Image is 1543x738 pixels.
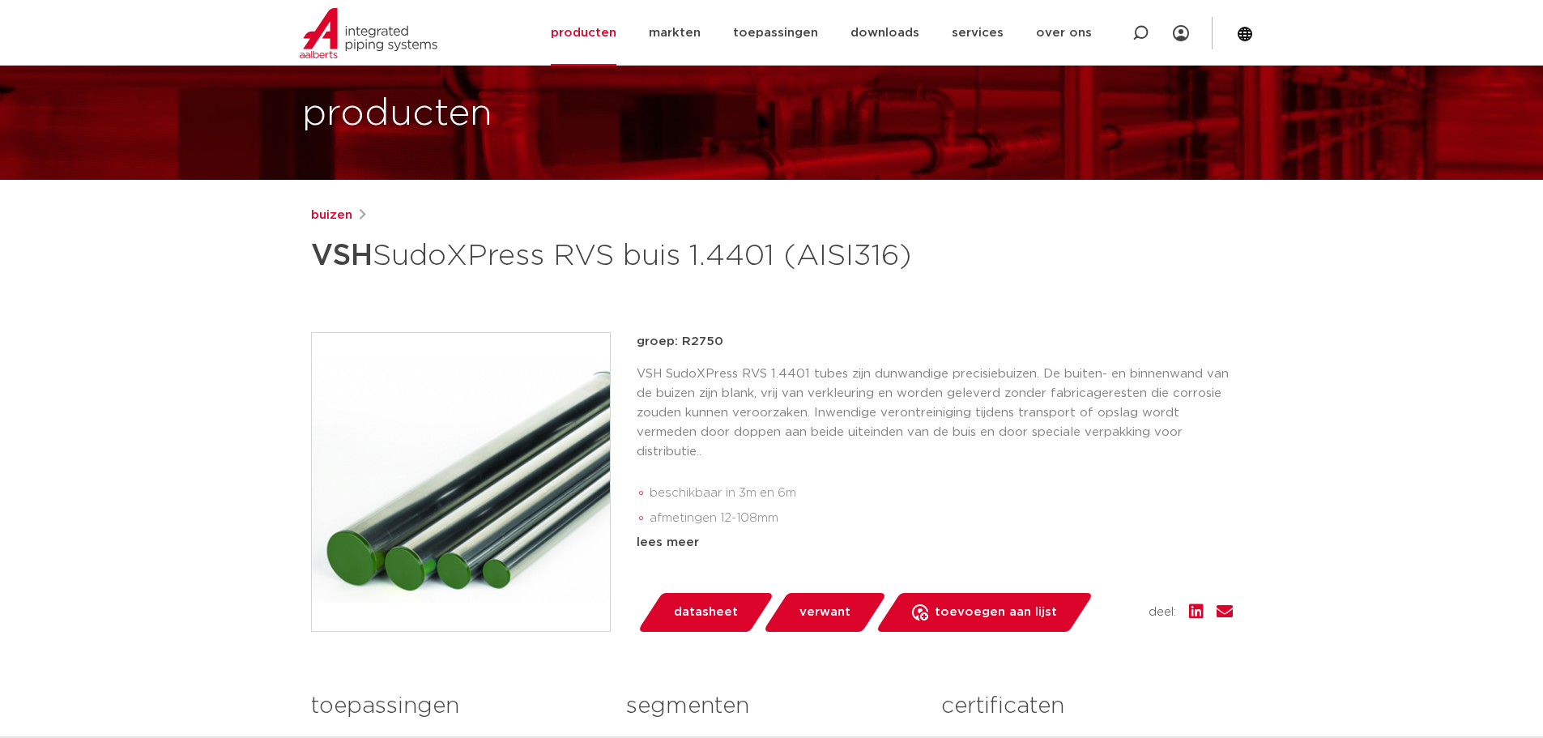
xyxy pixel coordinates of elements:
[935,599,1057,625] span: toevoegen aan lijst
[302,88,492,140] h1: producten
[626,690,917,723] h3: segmenten
[637,533,1233,552] div: lees meer
[311,206,352,225] a: buizen
[637,332,1233,352] p: groep: R2750
[674,599,738,625] span: datasheet
[941,690,1232,723] h3: certificaten
[762,593,887,632] a: verwant
[311,241,373,271] strong: VSH
[311,690,602,723] h3: toepassingen
[650,480,1233,506] li: beschikbaar in 3m en 6m
[311,232,919,280] h1: SudoXPress RVS buis 1.4401 (AISI316)
[637,365,1233,462] p: VSH SudoXPress RVS 1.4401 tubes zijn dunwandige precisiebuizen. De buiten- en binnenwand van de b...
[312,333,610,631] img: Product Image for VSH SudoXPress RVS buis 1.4401 (AISI316)
[637,593,774,632] a: datasheet
[1149,603,1176,622] span: deel:
[650,506,1233,531] li: afmetingen 12-108mm
[799,599,850,625] span: verwant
